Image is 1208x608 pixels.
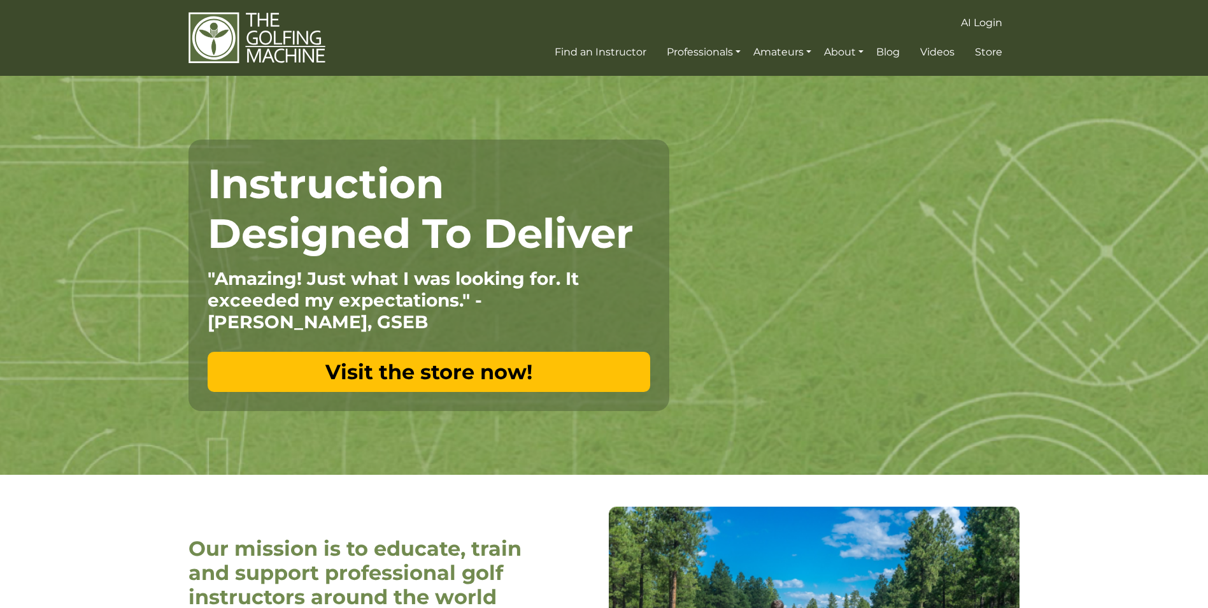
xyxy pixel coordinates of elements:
span: Find an Instructor [555,46,646,58]
h1: Instruction Designed To Deliver [208,159,650,258]
a: Amateurs [750,41,814,64]
span: Blog [876,46,900,58]
a: Blog [873,41,903,64]
a: About [821,41,867,64]
p: "Amazing! Just what I was looking for. It exceeded my expectations." - [PERSON_NAME], GSEB [208,268,650,333]
span: AI Login [961,17,1002,29]
a: Visit the store now! [208,352,650,392]
a: AI Login [958,11,1005,34]
img: The Golfing Machine [188,11,325,64]
a: Professionals [664,41,744,64]
a: Videos [917,41,958,64]
a: Store [972,41,1005,64]
span: Videos [920,46,955,58]
span: Store [975,46,1002,58]
a: Find an Instructor [551,41,650,64]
